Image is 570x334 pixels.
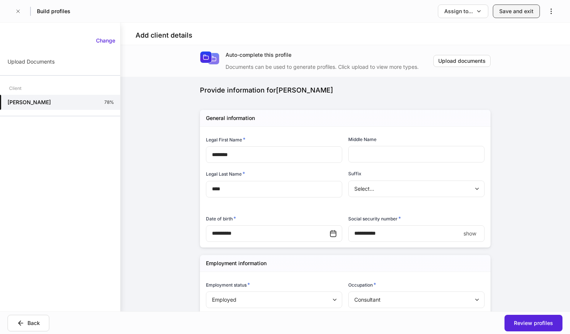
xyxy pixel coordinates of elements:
button: Save and exit [493,5,540,18]
h6: Date of birth [206,215,236,222]
div: Save and exit [499,8,533,15]
h6: Legal First Name [206,136,245,143]
div: Upload documents [438,57,486,65]
h5: General information [206,114,255,122]
h6: Middle Name [348,136,376,143]
div: Employed [206,291,342,308]
h6: Employment status [206,281,250,288]
h5: Employment information [206,260,267,267]
div: Review profiles [514,319,553,327]
p: 78% [104,99,114,105]
div: Assign to... [444,8,473,15]
div: Select... [348,181,484,197]
h6: Legal Last Name [206,170,245,178]
div: Back [27,319,40,327]
button: Change [91,35,120,47]
h6: Suffix [348,170,361,177]
button: Upload documents [433,55,491,67]
h6: Occupation [348,281,376,288]
p: Upload Documents [8,58,55,65]
h4: Add client details [136,31,192,40]
div: Consultant [348,291,484,308]
button: Back [8,315,49,331]
button: Assign to... [438,5,488,18]
div: Provide information for [PERSON_NAME] [200,86,491,95]
h5: Build profiles [37,8,70,15]
div: Client [9,82,21,95]
p: show [463,230,476,237]
h5: [PERSON_NAME] [8,99,51,106]
button: Review profiles [504,315,562,331]
div: Auto-complete this profile [226,51,433,59]
div: Documents can be used to generate profiles. Click upload to view more types. [226,59,433,71]
h6: Social security number [348,215,401,222]
div: Change [96,37,115,44]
